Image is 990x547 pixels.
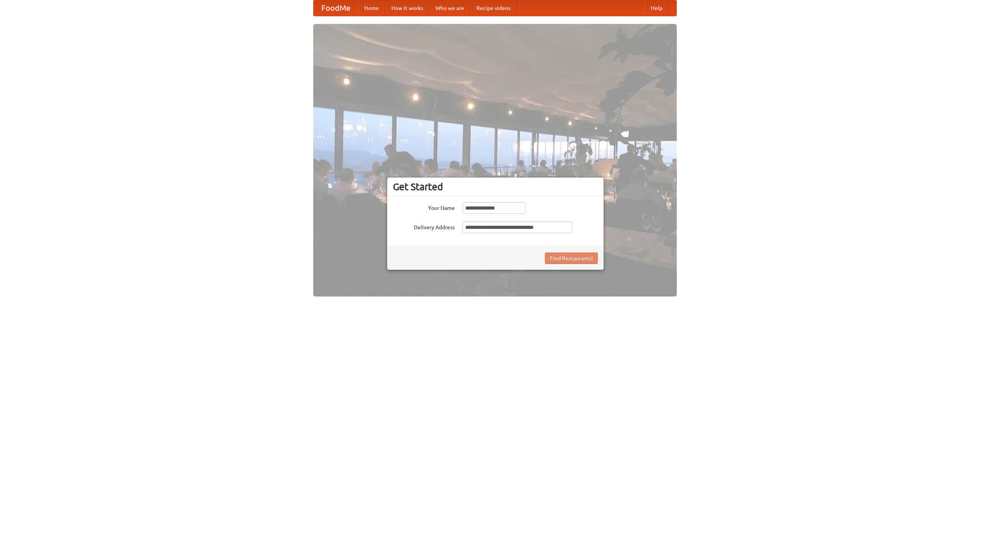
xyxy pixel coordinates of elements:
label: Your Name [393,202,455,212]
a: Who we are [429,0,470,16]
a: Home [358,0,385,16]
h3: Get Started [393,181,598,193]
a: How it works [385,0,429,16]
a: FoodMe [314,0,358,16]
a: Recipe videos [470,0,517,16]
a: Help [645,0,669,16]
button: Find Restaurants! [545,252,598,264]
label: Delivery Address [393,222,455,231]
